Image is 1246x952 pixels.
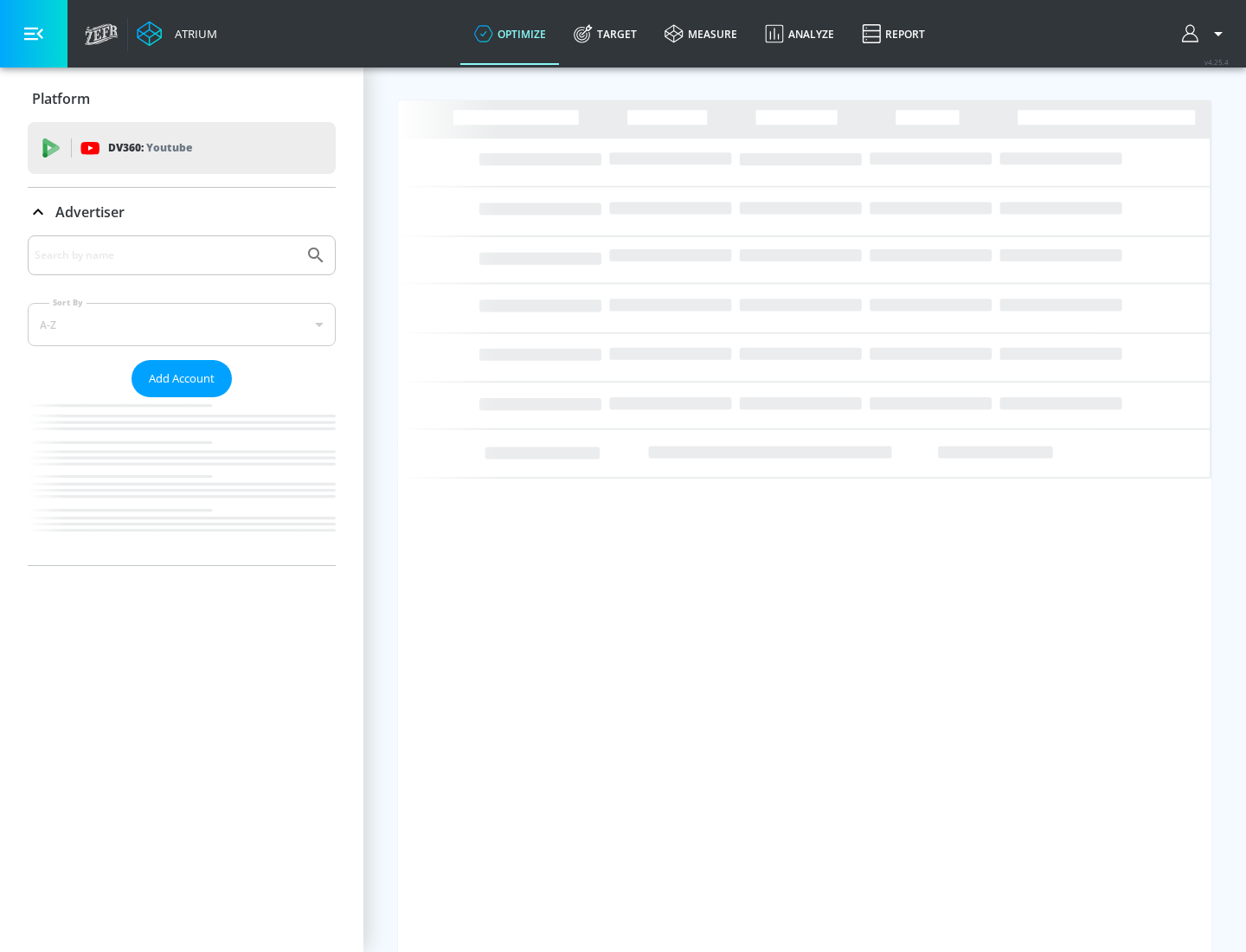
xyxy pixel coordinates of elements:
input: Search by name [35,244,297,267]
button: Add Account [132,360,232,397]
div: DV360: Youtube [28,122,336,174]
p: Youtube [146,138,192,157]
a: optimize [460,3,560,65]
div: Platform [28,74,336,123]
p: Advertiser [55,203,125,222]
p: DV360: [108,138,192,158]
a: Report [848,3,939,65]
div: Advertiser [28,188,336,236]
a: measure [651,3,751,65]
a: Atrium [137,21,217,47]
label: Sort By [49,297,87,308]
span: v 4.25.4 [1204,57,1229,67]
a: Analyze [751,3,848,65]
p: Platform [32,89,90,108]
nav: list of Advertiser [28,397,336,565]
span: Add Account [149,369,215,389]
div: A-Z [28,303,336,346]
a: Target [560,3,651,65]
div: Atrium [168,26,217,42]
div: Advertiser [28,235,336,565]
